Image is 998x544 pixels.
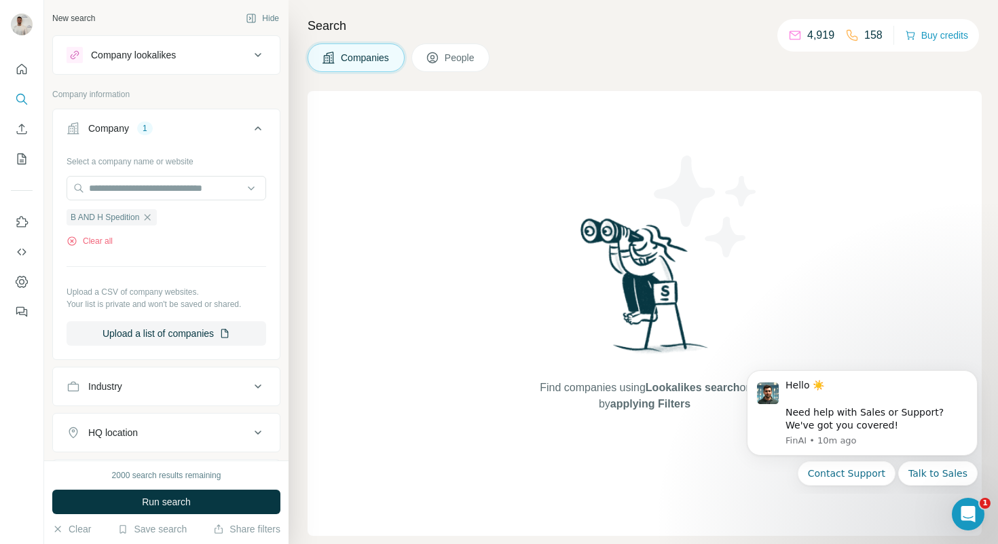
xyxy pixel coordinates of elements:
button: Quick start [11,57,33,81]
button: My lists [11,147,33,171]
span: People [445,51,476,65]
div: New search [52,12,95,24]
div: HQ location [88,426,138,439]
img: Surfe Illustration - Woman searching with binoculars [574,215,716,366]
span: 1 [980,498,991,509]
p: 158 [864,27,883,43]
span: Lookalikes search [646,382,740,393]
p: Company information [52,88,280,101]
iframe: Intercom notifications message [726,358,998,494]
button: Buy credits [905,26,968,45]
span: Companies [341,51,390,65]
button: Search [11,87,33,111]
p: 4,919 [807,27,834,43]
span: applying Filters [610,398,690,410]
button: Use Surfe API [11,240,33,264]
span: Run search [142,495,191,509]
button: Run search [52,490,280,514]
div: Company lookalikes [91,48,176,62]
button: Company1 [53,112,280,150]
div: Select a company name or website [67,150,266,168]
img: Surfe Illustration - Stars [645,145,767,268]
button: Use Surfe on LinkedIn [11,210,33,234]
button: Feedback [11,300,33,324]
div: 2000 search results remaining [112,469,221,482]
p: Your list is private and won't be saved or shared. [67,298,266,310]
button: Clear all [67,235,113,247]
div: 1 [137,122,153,134]
button: Clear [52,522,91,536]
button: Upload a list of companies [67,321,266,346]
button: Company lookalikes [53,39,280,71]
button: Share filters [213,522,280,536]
div: Industry [88,380,122,393]
button: Industry [53,370,280,403]
button: Hide [236,8,289,29]
p: Upload a CSV of company websites. [67,286,266,298]
button: Dashboard [11,270,33,294]
button: Enrich CSV [11,117,33,141]
span: B AND H Spedition [71,211,139,223]
span: Find companies using or by [536,380,753,412]
div: Company [88,122,129,135]
iframe: Intercom live chat [952,498,984,530]
h4: Search [308,16,982,35]
img: Avatar [11,14,33,35]
button: HQ location [53,416,280,449]
button: Save search [117,522,187,536]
